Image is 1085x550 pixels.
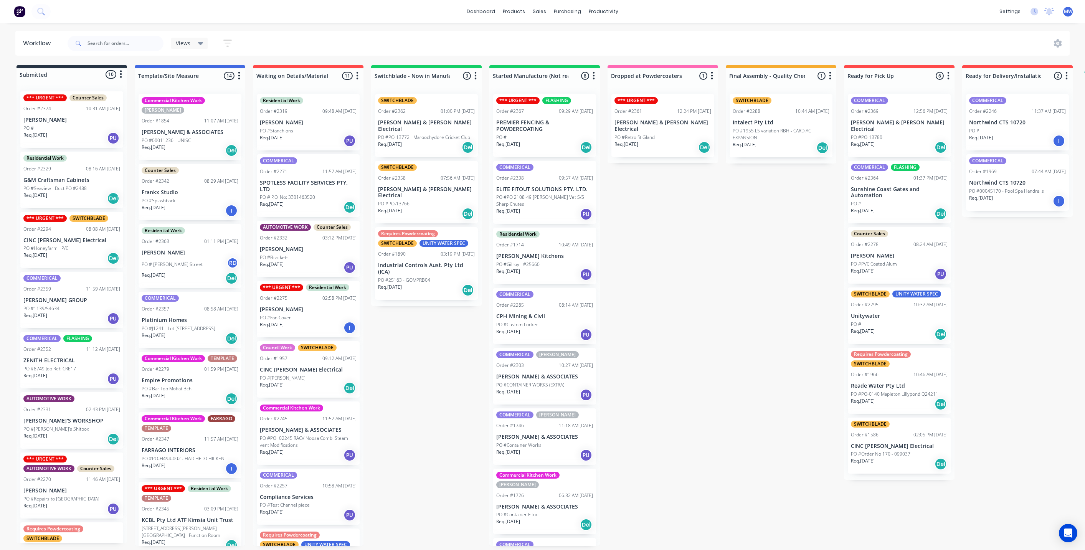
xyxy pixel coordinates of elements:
[496,164,533,171] div: COMMERICAL
[142,117,169,124] div: Order #1854
[816,142,829,154] div: Del
[536,411,579,418] div: [PERSON_NAME]
[257,221,360,277] div: AUTOMOTIVE WORKCounter SalesOrder #233203:12 PM [DATE][PERSON_NAME]PO #BracketsReq.[DATE]PU
[260,97,303,104] div: Residential Work
[260,367,357,373] p: CINC [PERSON_NAME] Electrical
[142,107,184,114] div: [PERSON_NAME]
[851,301,879,308] div: Order #2295
[851,207,875,214] p: Req. [DATE]
[493,348,596,405] div: COMMERICAL[PERSON_NAME]Order #230310:27 AM [DATE][PERSON_NAME] & ASSOCIATESPO #CONTAINER WORKS (E...
[107,192,119,205] div: Del
[23,418,120,424] p: [PERSON_NAME]'S WORKSHOP
[20,212,123,268] div: *** URGENT ***SWITCHBLADEOrder #229408:08 AM [DATE]CINC [PERSON_NAME] ElectricalPO #Honeyfarm - P...
[851,268,875,274] p: Req. [DATE]
[935,141,947,154] div: Del
[260,321,284,328] p: Req. [DATE]
[257,341,360,398] div: Council WorkSWITCHBLADEOrder #195709:12 AM [DATE]CINC [PERSON_NAME] ElectricalPO #[PERSON_NAME]Re...
[142,178,169,185] div: Order #2342
[86,406,120,413] div: 02:43 PM [DATE]
[23,245,68,252] p: PO #Honeyfarm - P/C
[496,261,540,268] p: PO #Gilroy - #25660
[851,391,938,398] p: PO #PO-0140 Mapleton Lillypond Q24211
[322,355,357,362] div: 09:12 AM [DATE]
[86,226,120,233] div: 08:08 AM [DATE]
[559,302,593,309] div: 08:14 AM [DATE]
[23,275,61,282] div: COMMERICAL
[142,306,169,312] div: Order #2357
[851,108,879,115] div: Order #2369
[260,306,357,313] p: [PERSON_NAME]
[142,415,205,422] div: Commercial Kitchen Work
[496,194,593,208] p: PO #PO 2108-49 [PERSON_NAME] Vet S/S Sharp Chutes
[1032,168,1066,175] div: 07:44 AM [DATE]
[142,295,179,302] div: COMMERICAL
[142,392,165,399] p: Req. [DATE]
[851,371,879,378] div: Order #1966
[462,284,474,296] div: Del
[378,277,430,284] p: PO #25163 - GOMPRB04
[733,127,829,141] p: PO #1955 L5 variation RBH - CARDIAC EXPANSION
[260,435,357,449] p: PO #PO- 02245 RACV Noosa Combi Steam vent Modifications
[375,94,478,157] div: SWITCHBLADEOrder #236201:00 PM [DATE][PERSON_NAME] & [PERSON_NAME] ElectricalPO #PO-13772 - Maroo...
[142,355,205,362] div: Commercial Kitchen Work
[23,237,120,244] p: CINC [PERSON_NAME] Electrical
[23,177,120,183] p: G&M Craftsman Cabinets
[260,168,287,175] div: Order #2271
[969,180,1066,186] p: Northwind CTS 10720
[698,141,710,154] div: Del
[86,286,120,292] div: 11:59 AM [DATE]
[851,164,888,171] div: COMMERICAL
[142,129,238,135] p: [PERSON_NAME] & ASSOCIATES
[69,215,108,222] div: SWITCHBLADE
[1064,8,1072,15] span: MW
[225,393,238,405] div: Del
[260,261,284,268] p: Req. [DATE]
[142,189,238,196] p: Frankx Studio
[542,97,571,104] div: FLASHING
[851,141,875,148] p: Req. [DATE]
[463,6,499,17] a: dashboard
[496,268,520,275] p: Req. [DATE]
[142,137,191,144] p: PO #00011236 - UNISC
[142,204,165,211] p: Req. [DATE]
[139,292,241,348] div: COMMERICALOrder #235708:58 AM [DATE]Platinium HomesPO #J1241 - Lot [STREET_ADDRESS]Req.[DATE]Del
[142,377,238,384] p: Empire Promotions
[496,186,593,193] p: ELITE FITOUT SOLUTIONS PTY. LTD.
[23,117,120,123] p: [PERSON_NAME]
[314,224,351,231] div: Counter Sales
[851,313,948,319] p: Unitywater
[891,164,920,171] div: FLASHING
[23,125,34,132] p: PO #
[227,257,238,269] div: RD
[20,91,123,148] div: *** URGENT ***Counter SalesOrder #237410:31 AM [DATE][PERSON_NAME]PO #Req.[DATE]PU
[851,261,897,268] p: PO #PVC Coated Alum
[344,135,356,147] div: PU
[23,286,51,292] div: Order #2359
[107,252,119,264] div: Del
[496,328,520,335] p: Req. [DATE]
[139,164,241,220] div: Counter SalesOrder #234208:29 AM [DATE]Frankx StudioPO #SplashbackReq.[DATE]I
[378,141,402,148] p: Req. [DATE]
[204,306,238,312] div: 08:58 AM [DATE]
[733,119,829,126] p: Intalect Pty Ltd
[969,134,993,141] p: Req. [DATE]
[496,141,520,148] p: Req. [DATE]
[614,141,638,148] p: Req. [DATE]
[142,332,165,339] p: Req. [DATE]
[260,295,287,302] div: Order #2275
[260,405,323,411] div: Commercial Kitchen Work
[378,200,410,207] p: PO #PO-13766
[260,157,297,164] div: COMMERICAL
[142,272,165,279] p: Req. [DATE]
[851,328,875,335] p: Req. [DATE]
[496,321,538,328] p: PO #Custom Locker
[142,144,165,151] p: Req. [DATE]
[493,161,596,224] div: COMMERICALOrder #233809:57 AM [DATE]ELITE FITOUT SOLUTIONS PTY. LTD.PO #PO 2108-49 [PERSON_NAME] ...
[23,305,59,312] p: PO #1139/54634
[1032,108,1066,115] div: 11:37 AM [DATE]
[344,382,356,394] div: Del
[611,94,714,157] div: *** URGENT ***Order #236112:24 PM [DATE][PERSON_NAME] & [PERSON_NAME] ElectricalPO #Retro fit Gla...
[260,344,295,351] div: Council Work
[733,97,771,104] div: SWITCHBLADE
[142,425,171,432] div: TEMPLATE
